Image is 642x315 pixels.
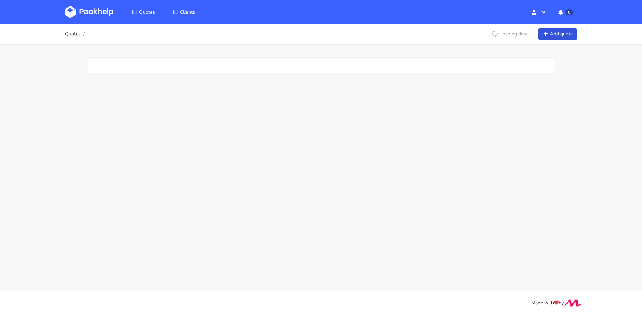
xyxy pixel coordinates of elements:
img: Dashboard [65,6,113,18]
span: 0 [565,9,573,15]
div: Made with by [56,299,586,307]
a: Clients [165,6,203,18]
a: Quotes [124,6,163,18]
p: Loading data... [488,28,534,40]
a: Quotes [65,31,81,37]
button: 0 [553,6,577,18]
span: Clients [180,9,195,15]
a: Add quote [538,28,577,40]
span: Quotes [139,9,155,15]
nav: breadcrumb [65,27,87,41]
img: Move Closer [564,299,582,307]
